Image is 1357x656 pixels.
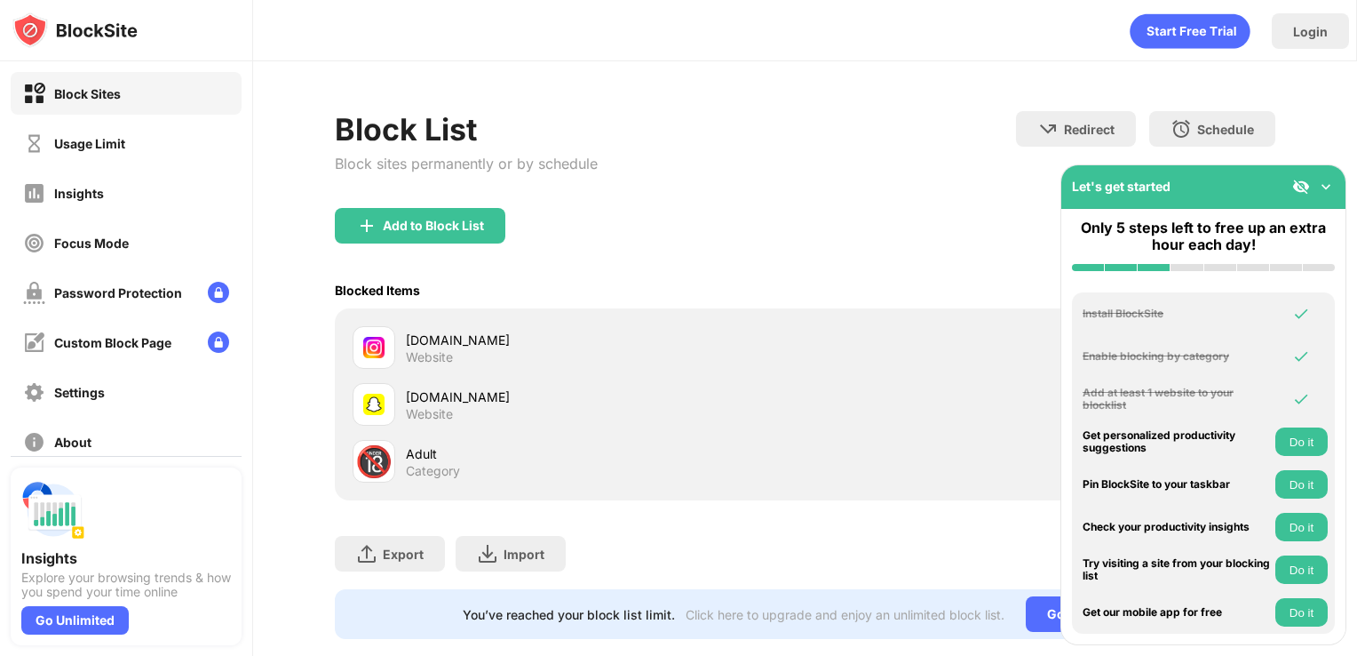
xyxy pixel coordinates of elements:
[23,182,45,204] img: insights-off.svg
[54,285,182,300] div: Password Protection
[1083,606,1271,619] div: Get our mobile app for free
[54,236,129,251] div: Focus Mode
[21,606,129,635] div: Go Unlimited
[335,283,420,298] div: Blocked Items
[23,232,45,254] img: focus-off.svg
[12,12,138,48] img: logo-blocksite.svg
[1083,429,1271,455] div: Get personalized productivity suggestions
[335,111,598,148] div: Block List
[1292,348,1310,365] img: omni-check.svg
[54,435,91,450] div: About
[406,444,805,463] div: Adult
[1083,350,1271,363] div: Enable blocking by category
[54,186,104,201] div: Insights
[54,335,171,350] div: Custom Block Page
[23,332,45,354] img: customize-block-page-off.svg
[406,349,453,365] div: Website
[23,282,45,304] img: password-protection-off.svg
[406,406,453,422] div: Website
[406,388,805,406] div: [DOMAIN_NAME]
[1292,305,1310,323] img: omni-check.svg
[1083,308,1271,320] div: Install BlockSite
[463,607,675,622] div: You’ve reached your block list limit.
[1292,390,1310,408] img: omni-check.svg
[21,478,85,542] img: push-insights.svg
[383,547,424,562] div: Export
[1026,596,1147,632] div: Go Unlimited
[54,385,105,400] div: Settings
[363,394,385,415] img: favicons
[406,331,805,349] div: [DOMAIN_NAME]
[383,219,484,233] div: Add to Block List
[1275,428,1328,456] button: Do it
[1275,556,1328,584] button: Do it
[1275,470,1328,499] button: Do it
[1275,598,1328,627] button: Do it
[1275,513,1328,541] button: Do it
[54,86,121,101] div: Block Sites
[335,155,598,172] div: Block sites permanently or by schedule
[208,282,229,303] img: lock-menu.svg
[1083,557,1271,583] div: Try visiting a site from your blocking list
[23,132,45,155] img: time-usage-off.svg
[504,547,544,562] div: Import
[355,444,393,480] div: 🔞
[23,83,45,105] img: block-on.svg
[1083,478,1271,491] div: Pin BlockSite to your taskbar
[1083,387,1271,412] div: Add at least 1 website to your blocklist
[54,136,125,151] div: Usage Limit
[23,431,45,453] img: about-off.svg
[363,337,385,358] img: favicons
[21,549,231,567] div: Insights
[1083,521,1271,533] div: Check your productivity insights
[1130,13,1250,49] div: animation
[406,463,460,479] div: Category
[686,607,1004,622] div: Click here to upgrade and enjoy an unlimited block list.
[21,571,231,599] div: Explore your browsing trends & how you spend your time online
[208,332,229,353] img: lock-menu.svg
[23,381,45,404] img: settings-off.svg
